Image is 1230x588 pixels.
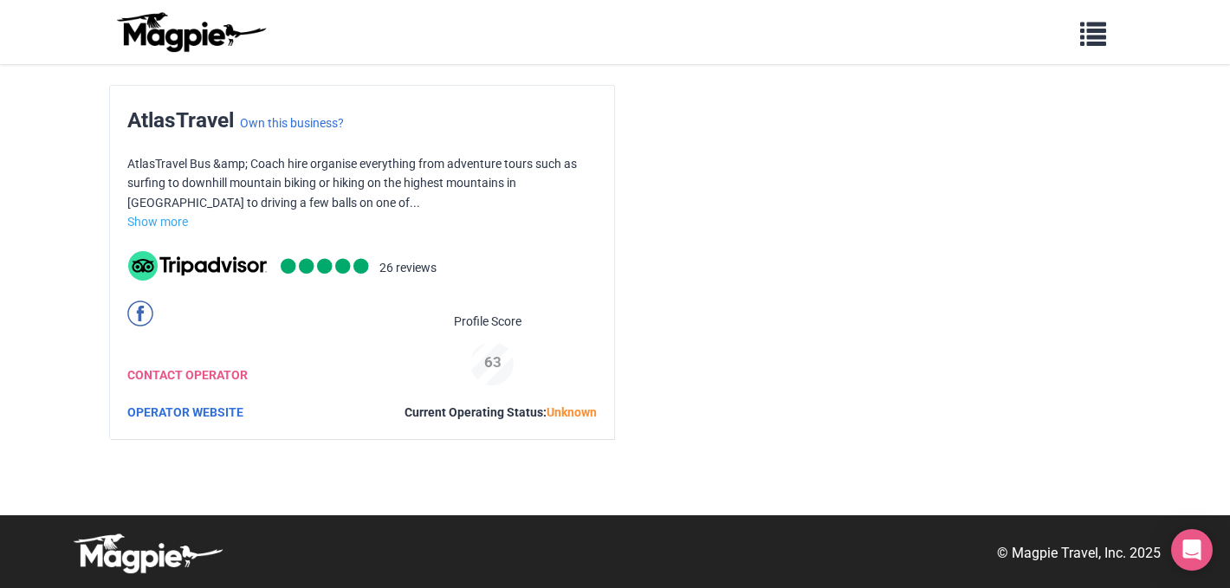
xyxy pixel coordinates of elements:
a: CONTACT OPERATOR [127,368,248,382]
span: Profile Score [454,312,521,331]
p: © Magpie Travel, Inc. 2025 [997,542,1161,565]
span: Unknown [547,405,597,419]
img: facebook-round-01-50ddc191f871d4ecdbe8252d2011563a.svg [127,300,153,326]
img: logo-white-d94fa1abed81b67a048b3d0f0ab5b955.png [69,533,225,574]
p: AtlasTravel Bus &amp; Coach hire organise everything from adventure tours such as surfing to down... [127,154,597,212]
div: Current Operating Status: [405,403,597,422]
a: Show more [127,215,188,229]
img: tripadvisor_background-ebb97188f8c6c657a79ad20e0caa6051.svg [128,251,267,281]
span: AtlasTravel [127,107,234,132]
a: OPERATOR WEBSITE [127,405,243,419]
li: 26 reviews [379,258,437,281]
div: 63 [463,351,522,374]
img: logo-ab69f6fb50320c5b225c76a69d11143b.png [113,11,269,53]
a: Own this business? [240,116,344,130]
div: Open Intercom Messenger [1171,529,1213,571]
